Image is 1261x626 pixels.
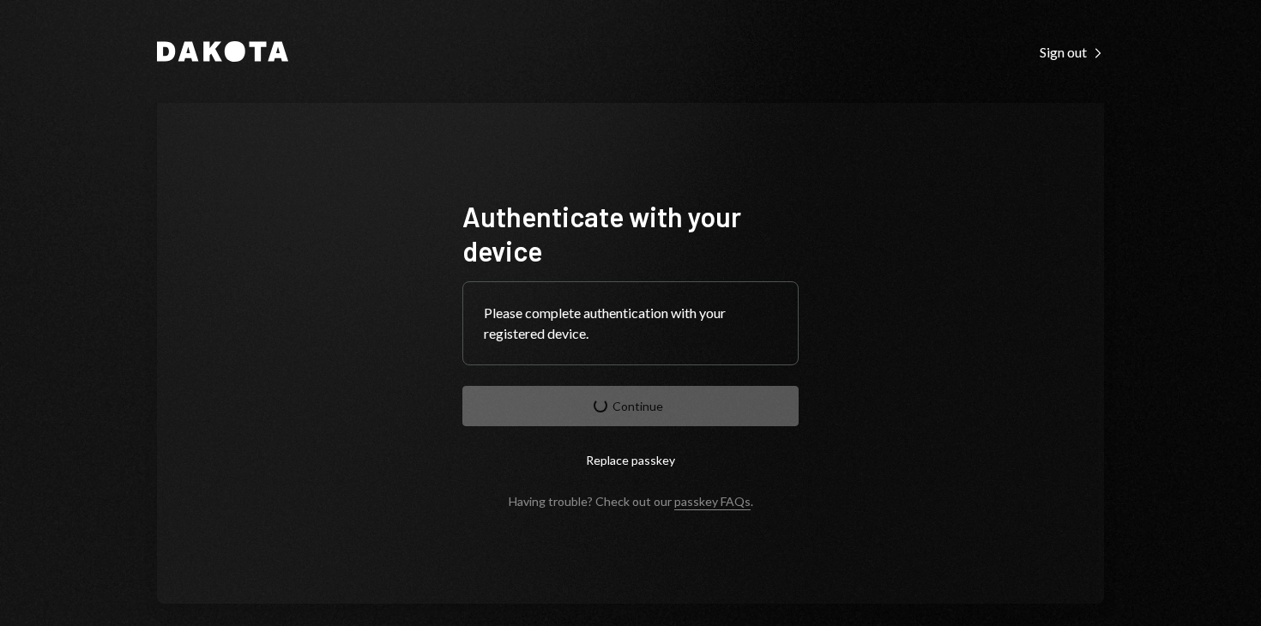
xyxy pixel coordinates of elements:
div: Sign out [1040,44,1104,61]
a: Sign out [1040,42,1104,61]
button: Replace passkey [462,440,799,480]
div: Please complete authentication with your registered device. [484,303,777,344]
a: passkey FAQs [674,494,751,510]
h1: Authenticate with your device [462,199,799,268]
div: Having trouble? Check out our . [509,494,753,509]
